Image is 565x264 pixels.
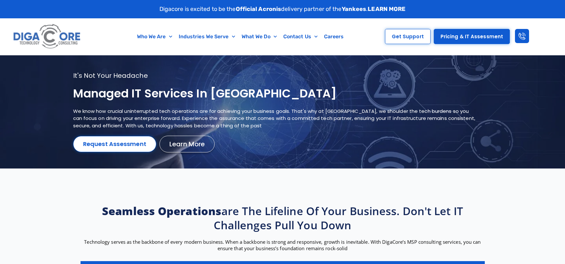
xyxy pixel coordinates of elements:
a: Careers [321,29,347,44]
p: We know how crucial uninterrupted tech operations are for achieving your business goals. That's w... [73,108,476,130]
a: What We Do [238,29,280,44]
a: Industries We Serve [175,29,238,44]
strong: Seamless operations [102,204,221,218]
a: Contact Us [280,29,321,44]
h2: are the lifeline of your business. Don't let IT challenges pull you down [77,204,488,232]
p: Technology serves as the backbone of every modern business. When a backbone is strong and respons... [77,239,488,251]
p: It's not your headache [73,71,476,80]
a: Request Assessment [73,136,157,152]
a: Pricing & IT Assessment [434,29,510,44]
a: Who We Are [134,29,175,44]
span: Pricing & IT Assessment [441,34,503,39]
span: Get Support [392,34,424,39]
nav: Menu [112,29,369,44]
strong: Official Acronis [236,5,281,13]
p: Digacore is excited to be the delivery partner of the . [159,5,406,14]
span: Learn More [169,141,205,147]
a: LEARN MORE [368,5,406,13]
a: Learn More [159,136,215,152]
strong: Yankees [342,5,366,13]
h1: Managed IT services in [GEOGRAPHIC_DATA] [73,86,476,101]
a: Get Support [385,29,431,44]
img: Digacore logo 1 [12,22,83,52]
